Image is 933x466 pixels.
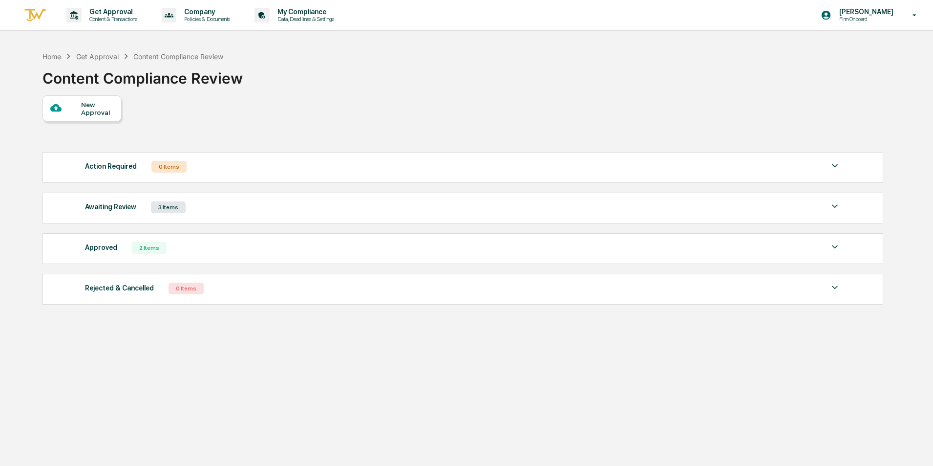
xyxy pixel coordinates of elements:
iframe: Open customer support [902,434,928,460]
div: Home [42,52,61,61]
img: logo [23,7,47,23]
p: Policies & Documents [176,16,235,22]
div: Content Compliance Review [42,62,243,87]
p: Company [176,8,235,16]
p: Data, Deadlines & Settings [270,16,339,22]
img: caret [829,160,841,172]
div: 0 Items [151,161,187,173]
div: Content Compliance Review [133,52,223,61]
div: Get Approval [76,52,119,61]
div: 2 Items [132,242,167,254]
div: Rejected & Cancelled [85,282,154,294]
p: Content & Transactions [82,16,142,22]
img: caret [829,200,841,212]
p: [PERSON_NAME] [831,8,898,16]
p: My Compliance [270,8,339,16]
div: 3 Items [151,201,186,213]
div: 0 Items [169,283,204,294]
div: New Approval [81,101,114,116]
div: Awaiting Review [85,200,136,213]
img: caret [829,241,841,253]
div: Action Required [85,160,137,173]
div: Approved [85,241,117,254]
p: Firm Onboard [831,16,898,22]
img: caret [829,282,841,293]
p: Get Approval [82,8,142,16]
